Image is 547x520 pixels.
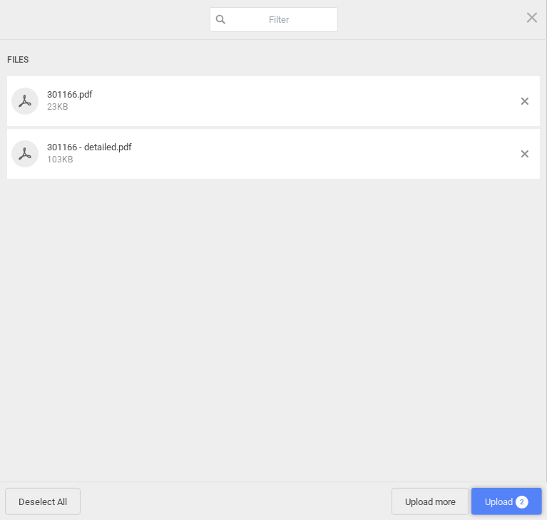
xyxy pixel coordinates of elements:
span: 2 [516,496,528,509]
div: 301166.pdf [43,89,521,113]
span: 301166.pdf [47,89,93,100]
span: 103KB [47,155,73,165]
span: Upload [485,496,528,507]
span: Upload2 [471,488,542,515]
div: Files [7,47,540,73]
span: 23KB [47,102,68,112]
span: Deselect All [5,488,81,515]
span: Upload more [392,488,469,515]
input: Filter [210,7,338,32]
div: 301166 - detailed.pdf [43,142,521,165]
span: 301166 - detailed.pdf [47,142,132,152]
span: Click here or hit ESC to close picker [524,9,540,25]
